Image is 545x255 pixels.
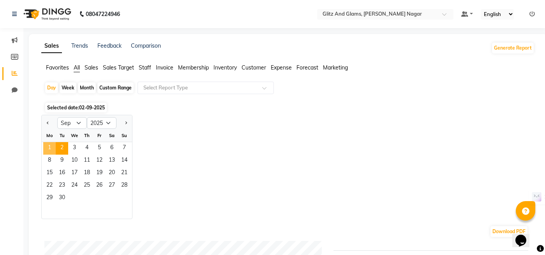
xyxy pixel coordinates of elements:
[93,180,106,192] span: 26
[118,142,131,155] span: 7
[118,180,131,192] span: 28
[93,167,106,180] span: 19
[43,192,56,205] div: Monday, September 29, 2025
[43,129,56,142] div: Mo
[118,155,131,167] span: 14
[106,129,118,142] div: Sa
[118,142,131,155] div: Sunday, September 7, 2025
[78,82,96,93] div: Month
[56,167,68,180] div: Tuesday, September 16, 2025
[60,82,76,93] div: Week
[87,117,116,129] select: Select year
[131,42,161,49] a: Comparison
[56,129,68,142] div: Tu
[68,142,81,155] div: Wednesday, September 3, 2025
[56,142,68,155] span: 2
[271,64,292,71] span: Expense
[56,180,68,192] div: Tuesday, September 23, 2025
[45,82,58,93] div: Day
[56,155,68,167] span: 9
[93,180,106,192] div: Friday, September 26, 2025
[93,129,106,142] div: Fr
[213,64,237,71] span: Inventory
[45,117,51,129] button: Previous month
[86,3,120,25] b: 08047224946
[20,3,73,25] img: logo
[106,155,118,167] span: 13
[71,42,88,49] a: Trends
[68,142,81,155] span: 3
[512,224,537,247] iframe: chat widget
[68,180,81,192] div: Wednesday, September 24, 2025
[81,167,93,180] div: Thursday, September 18, 2025
[56,167,68,180] span: 16
[97,82,134,93] div: Custom Range
[46,64,69,71] span: Favorites
[106,142,118,155] span: 6
[490,226,527,237] button: Download PDF
[43,155,56,167] span: 8
[81,180,93,192] div: Thursday, September 25, 2025
[56,155,68,167] div: Tuesday, September 9, 2025
[106,167,118,180] div: Saturday, September 20, 2025
[43,142,56,155] span: 1
[81,155,93,167] span: 11
[323,64,348,71] span: Marketing
[178,64,209,71] span: Membership
[118,129,131,142] div: Su
[68,155,81,167] span: 10
[43,192,56,205] span: 29
[68,155,81,167] div: Wednesday, September 10, 2025
[68,180,81,192] span: 24
[45,103,107,112] span: Selected date:
[57,117,87,129] select: Select month
[85,64,98,71] span: Sales
[156,64,173,71] span: Invoice
[93,142,106,155] div: Friday, September 5, 2025
[97,42,122,49] a: Feedback
[103,64,134,71] span: Sales Target
[43,155,56,167] div: Monday, September 8, 2025
[139,64,151,71] span: Staff
[118,167,131,180] div: Sunday, September 21, 2025
[118,155,131,167] div: Sunday, September 14, 2025
[81,129,93,142] div: Th
[123,117,129,129] button: Next month
[106,180,118,192] span: 27
[74,64,80,71] span: All
[68,167,81,180] div: Wednesday, September 17, 2025
[56,142,68,155] div: Tuesday, September 2, 2025
[43,167,56,180] div: Monday, September 15, 2025
[43,167,56,180] span: 15
[43,180,56,192] span: 22
[492,43,534,53] button: Generate Report
[106,142,118,155] div: Saturday, September 6, 2025
[118,180,131,192] div: Sunday, September 28, 2025
[93,155,106,167] span: 12
[81,180,93,192] span: 25
[93,142,106,155] span: 5
[43,142,56,155] div: Monday, September 1, 2025
[68,129,81,142] div: We
[296,64,318,71] span: Forecast
[93,155,106,167] div: Friday, September 12, 2025
[81,167,93,180] span: 18
[56,192,68,205] div: Tuesday, September 30, 2025
[93,167,106,180] div: Friday, September 19, 2025
[81,142,93,155] span: 4
[242,64,266,71] span: Customer
[79,105,105,111] span: 02-09-2025
[81,155,93,167] div: Thursday, September 11, 2025
[106,180,118,192] div: Saturday, September 27, 2025
[56,192,68,205] span: 30
[41,39,62,53] a: Sales
[106,155,118,167] div: Saturday, September 13, 2025
[43,180,56,192] div: Monday, September 22, 2025
[56,180,68,192] span: 23
[81,142,93,155] div: Thursday, September 4, 2025
[106,167,118,180] span: 20
[68,167,81,180] span: 17
[118,167,131,180] span: 21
